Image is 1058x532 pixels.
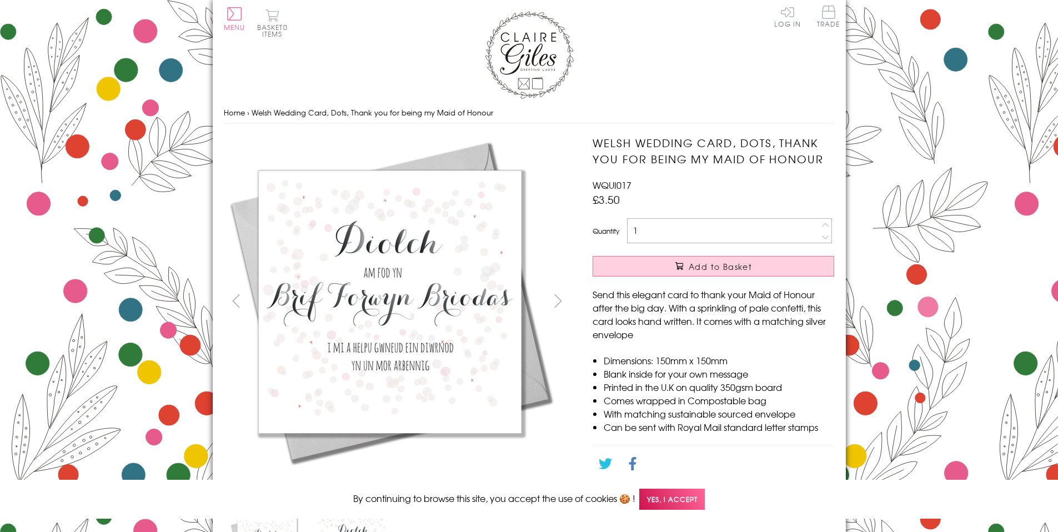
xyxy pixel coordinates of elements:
[604,394,834,407] li: Comes wrapped in Compostable bag
[545,288,570,313] button: next
[593,226,619,236] label: Quantity
[593,135,834,167] h1: Welsh Wedding Card, Dots, Thank you for being my Maid of Honour
[604,420,834,434] li: Can be sent with Royal Mail standard letter stamps
[593,288,834,341] p: Send this elegant card to thank your Maid of Honour after the big day. With a sprinkling of pale ...
[817,6,840,29] a: Trade
[593,178,631,192] span: WQUI017
[224,22,245,32] span: Menu
[224,7,245,31] button: Menu
[224,135,557,468] img: Welsh Wedding Card, Dots, Thank you for being my Maid of Honour
[224,107,245,118] a: Home
[224,288,249,313] button: prev
[224,102,835,124] nav: breadcrumbs
[247,107,249,118] span: ›
[639,489,705,510] span: Yes, I accept
[257,9,288,37] button: Basket0 items
[262,22,288,39] span: 0 items
[593,192,620,207] span: £3.50
[593,256,834,277] button: Add to Basket
[604,380,834,394] li: Printed in the U.K on quality 350gsm board
[774,6,801,27] a: Log In
[604,367,834,380] li: Blank inside for your own message
[604,354,834,367] li: Dimensions: 150mm x 150mm
[689,261,752,272] span: Add to Basket
[485,11,574,99] img: Claire Giles Greetings Cards
[817,6,840,27] span: Trade
[604,407,834,420] li: With matching sustainable sourced envelope
[252,107,493,118] span: Welsh Wedding Card, Dots, Thank you for being my Maid of Honour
